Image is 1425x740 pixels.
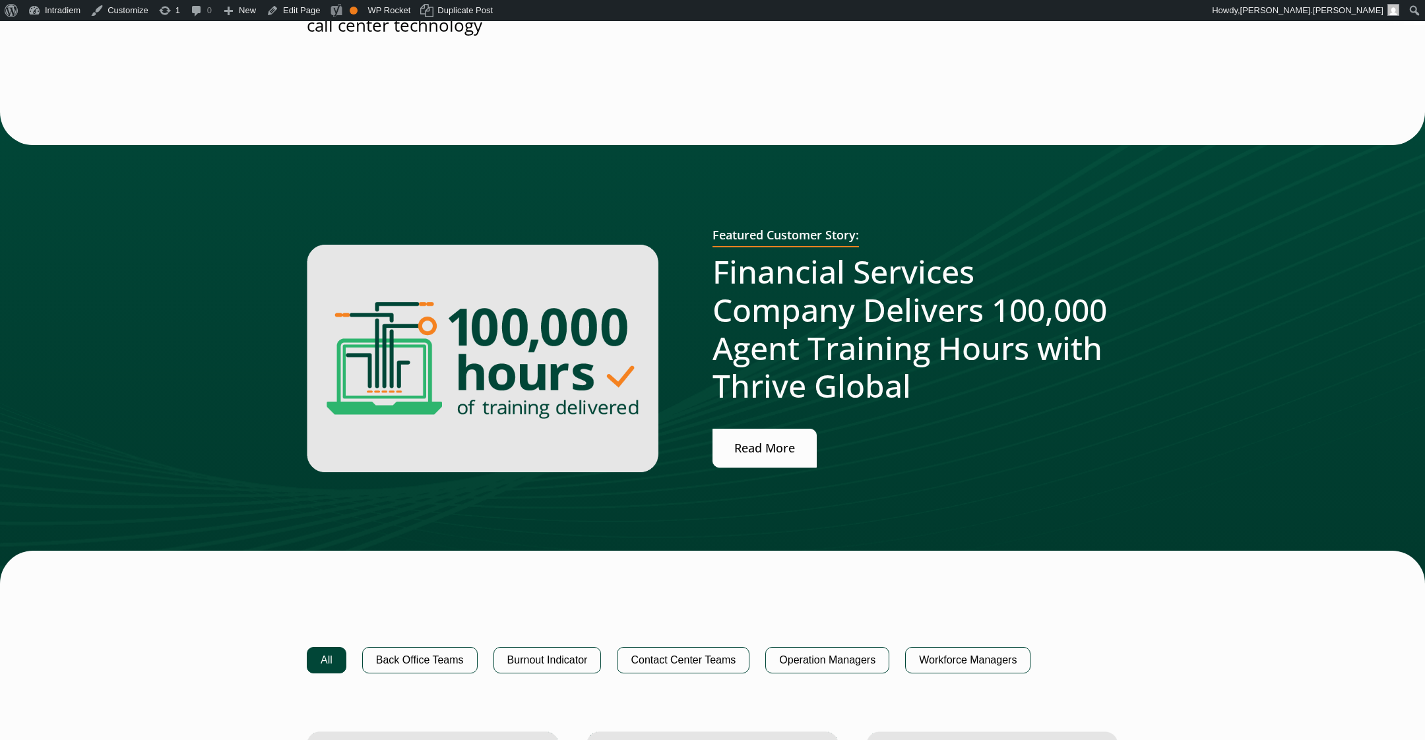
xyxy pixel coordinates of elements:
[1240,5,1383,15] span: [PERSON_NAME].[PERSON_NAME]
[712,253,1118,404] h2: Financial Services Company Delivers 100,000 Agent Training Hours with Thrive Global
[905,647,1030,673] button: Workforce Managers
[493,647,602,673] button: Burnout Indicator
[712,429,817,468] a: Read More
[362,647,478,673] button: Back Office Teams
[765,647,889,673] button: Operation Managers
[617,647,749,673] button: Contact Center Teams
[712,228,859,248] h2: Featured Customer Story:
[350,7,358,15] div: OK
[307,647,346,673] button: All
